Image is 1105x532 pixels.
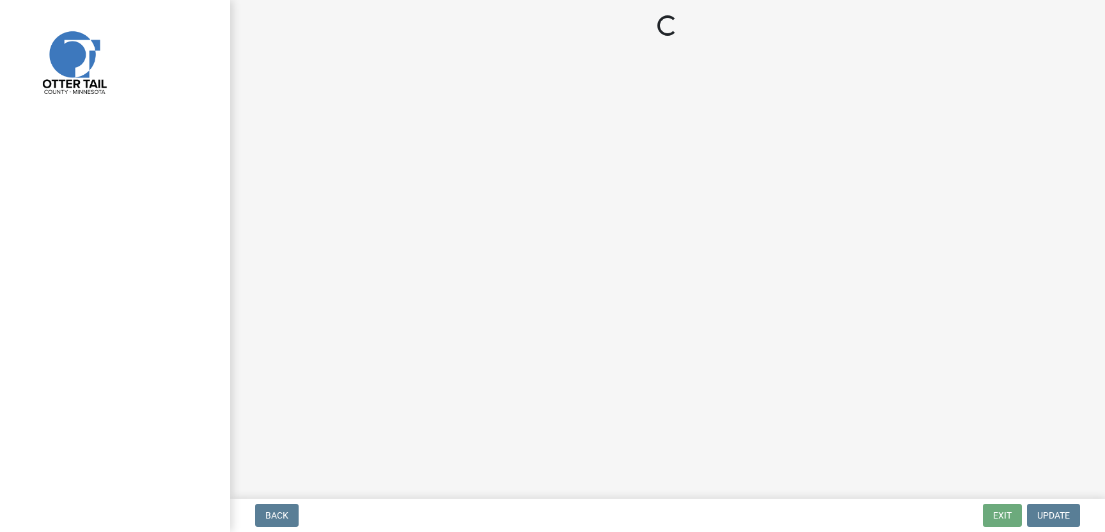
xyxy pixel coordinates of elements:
span: Update [1037,510,1070,520]
button: Exit [983,504,1022,527]
button: Update [1027,504,1080,527]
img: Otter Tail County, Minnesota [26,13,121,109]
button: Back [255,504,299,527]
span: Back [265,510,288,520]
